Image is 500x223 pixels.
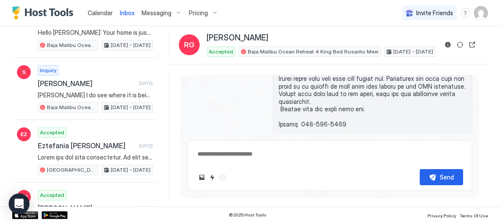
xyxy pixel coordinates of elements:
[139,205,153,211] span: [DATE]
[12,211,38,219] a: App Store
[209,48,233,56] span: Accepted
[428,210,456,220] a: Privacy Policy
[460,210,488,220] a: Terms Of Use
[416,9,453,17] span: Invite Friends
[207,33,268,43] span: [PERSON_NAME]
[229,212,266,218] span: © 2025 Host Tools
[40,67,56,74] span: Inquiry
[38,153,153,161] span: Lorem ips dol sita consectetur. Ad elit se Doeius. Temporin utl E dolo ma aliq enima minimv quis ...
[47,103,96,111] span: Baja Malibu Ocean Retreat 4 King Bed Rosarito Mexi
[460,213,488,218] span: Terms Of Use
[40,129,64,136] span: Accepted
[38,79,135,88] span: [PERSON_NAME]
[440,173,454,182] div: Send
[88,9,113,17] span: Calendar
[38,91,153,99] span: [PERSON_NAME] I do see where it is being blocked at. A different guest has requested to stay. The...
[38,141,135,150] span: Eztefania [PERSON_NAME]
[248,48,378,56] span: Baja Malibu Ocean Retreat 4 King Bed Rosarito Mexi
[40,191,64,199] span: Accepted
[197,172,207,183] button: Upload image
[120,8,135,17] a: Inbox
[141,9,171,17] span: Messaging
[20,193,28,201] span: RC
[42,211,68,219] a: Google Play Store
[443,40,453,50] button: Reservation information
[455,40,465,50] button: Sync reservation
[47,41,96,49] span: Baja Malibu Ocean Retreat 4 King Bed Rosarito Mexi
[111,103,151,111] span: [DATE] - [DATE]
[120,9,135,17] span: Inbox
[88,8,113,17] a: Calendar
[474,6,488,20] div: User profile
[38,204,135,213] span: [PERSON_NAME]
[189,9,208,17] span: Pricing
[393,48,433,56] span: [DATE] - [DATE]
[184,40,194,50] span: RG
[111,166,151,174] span: [DATE] - [DATE]
[460,8,470,18] div: menu
[111,41,151,49] span: [DATE] - [DATE]
[428,213,456,218] span: Privacy Policy
[139,80,153,86] span: [DATE]
[38,29,153,37] span: Hello [PERSON_NAME]: Your home is just what I was looking for for our [DEMOGRAPHIC_DATA] [DEMOGRA...
[9,193,30,214] div: Open Intercom Messenger
[139,143,153,149] span: [DATE]
[12,7,77,20] a: Host Tools Logo
[22,68,26,76] span: S
[47,166,96,174] span: [GEOGRAPHIC_DATA] Bunkhouse
[207,172,217,183] button: Quick reply
[20,130,27,138] span: EZ
[420,169,463,185] button: Send
[467,40,477,50] button: Open reservation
